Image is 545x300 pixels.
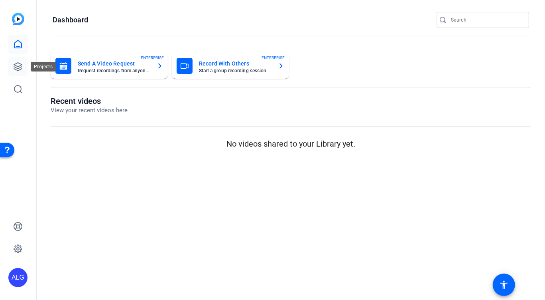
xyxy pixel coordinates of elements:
[499,280,509,290] mat-icon: accessibility
[51,106,128,115] p: View your recent videos here
[172,53,289,79] button: Record With OthersStart a group recording sessionENTERPRISE
[141,55,164,61] span: ENTERPRISE
[31,62,56,72] div: Projects
[199,59,272,68] mat-card-title: Record With Others
[451,15,523,25] input: Search
[262,55,285,61] span: ENTERPRISE
[53,15,88,25] h1: Dashboard
[78,68,150,73] mat-card-subtitle: Request recordings from anyone, anywhere
[8,268,28,287] div: ALG
[51,96,128,106] h1: Recent videos
[51,53,168,79] button: Send A Video RequestRequest recordings from anyone, anywhereENTERPRISE
[12,13,24,25] img: blue-gradient.svg
[78,59,150,68] mat-card-title: Send A Video Request
[51,138,531,150] p: No videos shared to your Library yet.
[199,68,272,73] mat-card-subtitle: Start a group recording session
